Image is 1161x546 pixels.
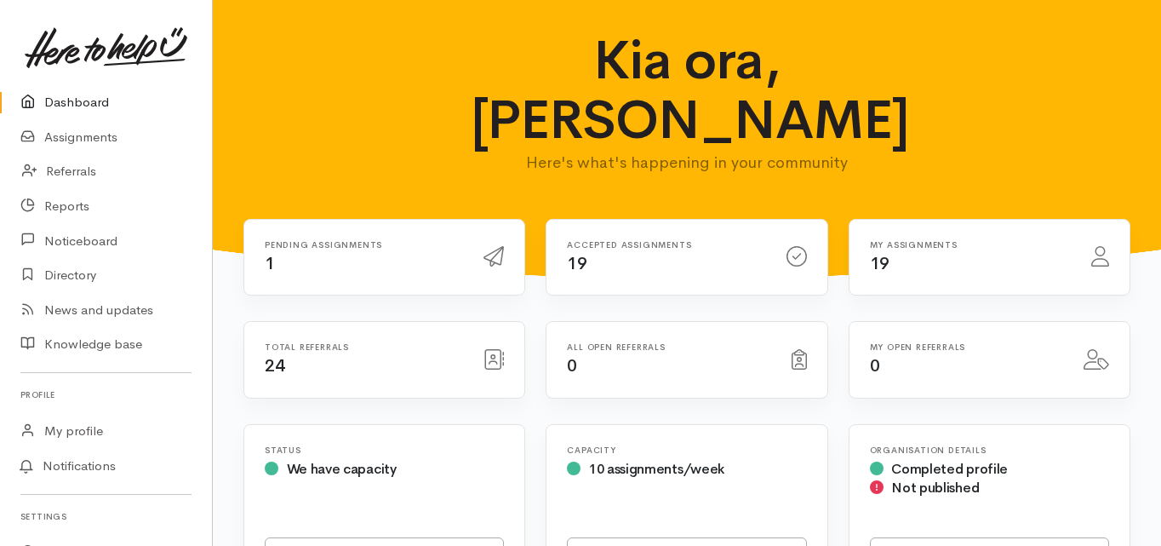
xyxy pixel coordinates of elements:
[567,240,765,250] h6: Accepted assignments
[589,460,724,478] span: 10 assignments/week
[870,355,880,376] span: 0
[471,31,904,151] h1: Kia ora, [PERSON_NAME]
[891,479,979,497] span: Not published
[265,253,275,274] span: 1
[870,240,1071,250] h6: My assignments
[265,445,504,455] h6: Status
[20,383,192,406] h6: Profile
[567,342,770,352] h6: All open referrals
[265,355,284,376] span: 24
[870,445,1109,455] h6: Organisation Details
[567,445,806,455] h6: Capacity
[567,355,577,376] span: 0
[265,342,463,352] h6: Total referrals
[870,253,889,274] span: 19
[287,460,397,478] span: We have capacity
[265,240,463,250] h6: Pending assignments
[891,460,1008,478] span: Completed profile
[567,253,586,274] span: 19
[20,505,192,528] h6: Settings
[870,342,1063,352] h6: My open referrals
[471,151,904,175] p: Here's what's happening in your community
